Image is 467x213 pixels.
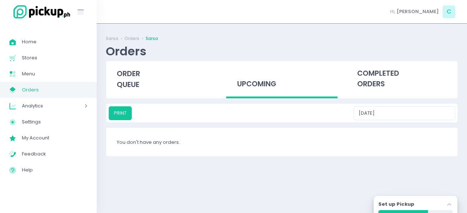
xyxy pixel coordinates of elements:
div: upcoming [226,61,337,99]
button: PRINT [109,106,132,120]
span: [PERSON_NAME] [397,8,439,15]
span: C [443,5,455,18]
span: Analytics [22,101,64,111]
span: Stores [22,53,88,63]
div: Orders [106,44,146,58]
span: Hi, [390,8,395,15]
span: Help [22,165,88,175]
div: You don't have any orders. [106,128,458,156]
a: Sarsa [106,35,118,42]
a: Orders [124,35,139,42]
span: Home [22,37,88,47]
span: My Account [22,133,88,143]
label: Set up Pickup [378,201,414,208]
span: Orders [22,85,88,95]
a: Sarsa [146,35,158,42]
span: Settings [22,117,88,127]
span: Menu [22,69,88,79]
div: completed orders [347,61,458,97]
span: order queue [117,69,140,90]
span: Feedback [22,149,88,159]
img: logo [9,4,71,20]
